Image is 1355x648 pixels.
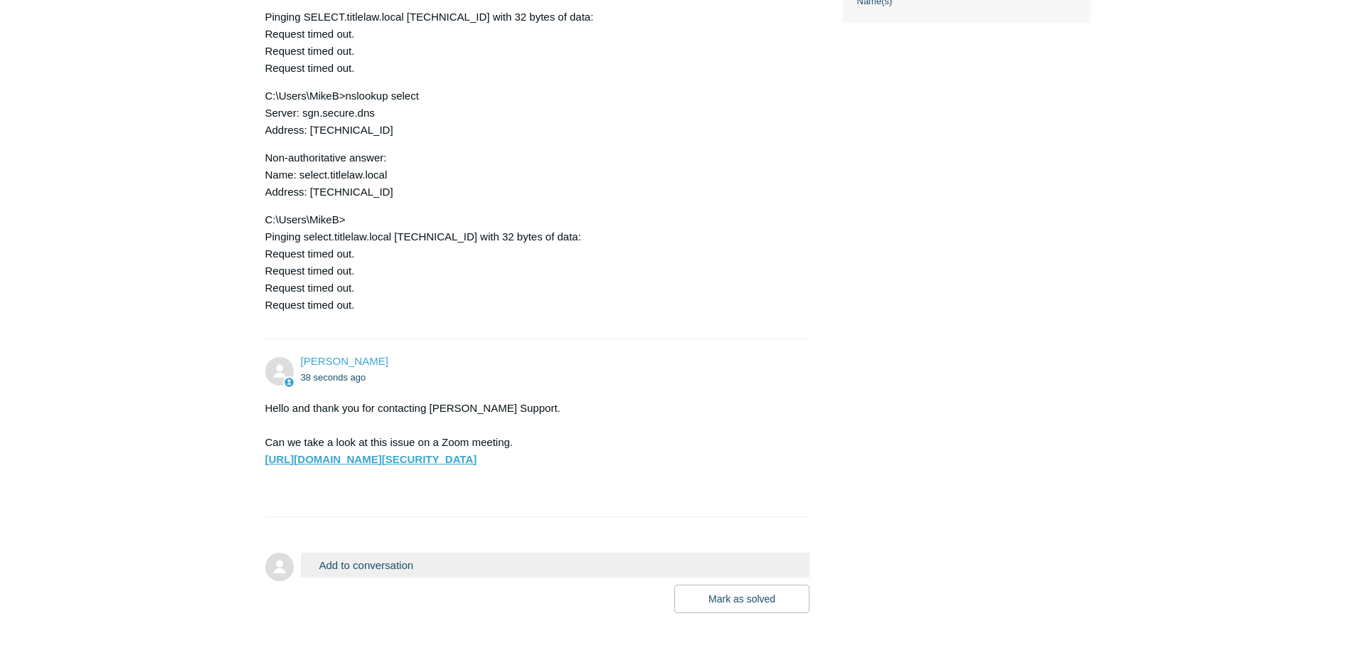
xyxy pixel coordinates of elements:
p: C:\Users\MikeB>nslookup select Server: sgn.secure.dns Address: [TECHNICAL_ID] [265,87,796,139]
div: Hello and thank you for contacting [PERSON_NAME] Support. Can we take a look at this issue on a Z... [265,400,796,502]
button: Mark as solved [674,585,809,613]
a: [URL][DOMAIN_NAME][SECURITY_DATA] [265,453,477,465]
p: Pinging SELECT.titlelaw.local [TECHNICAL_ID] with 32 bytes of data: Request timed out. Request ti... [265,9,796,77]
p: C:\Users\MikeB> Pinging select.titlelaw.local [TECHNICAL_ID] with 32 bytes of data: Request timed... [265,211,796,314]
button: Add to conversation [301,553,810,578]
p: Non-authoritative answer: Name: select.titlelaw.local Address: [TECHNICAL_ID] [265,149,796,201]
span: Kris Haire [301,355,388,367]
time: 09/29/2025, 09:45 [301,372,366,383]
a: [PERSON_NAME] [301,355,388,367]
